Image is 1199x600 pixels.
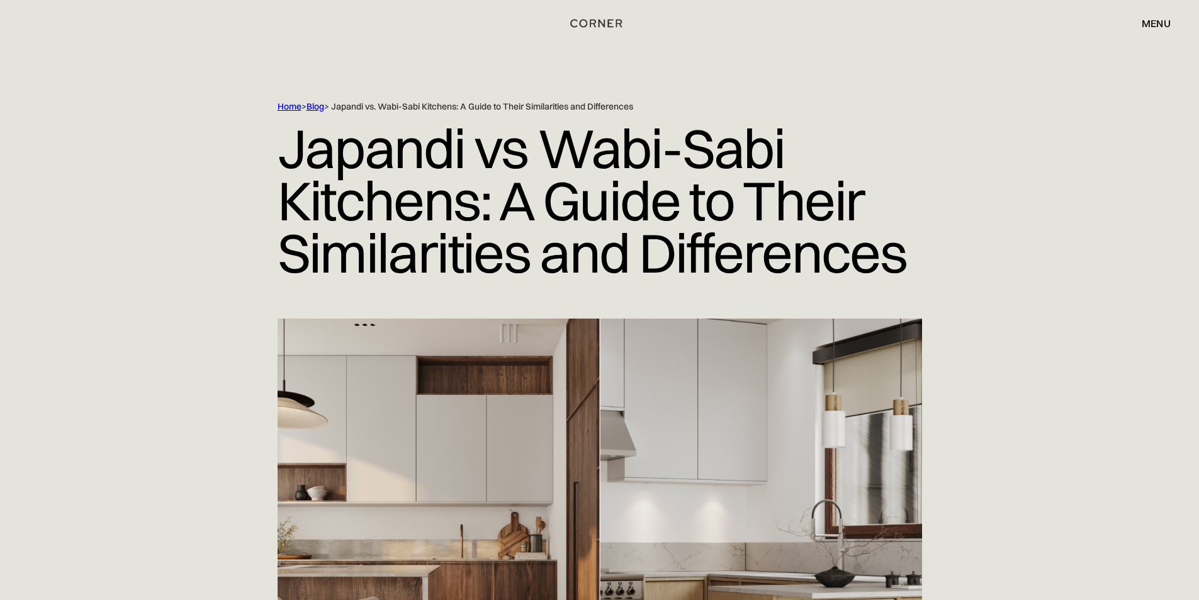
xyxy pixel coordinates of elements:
div: > > Japandi vs. Wabi-Sabi Kitchens: A Guide to Their Similarities and Differences [278,101,869,113]
div: menu [1129,13,1171,34]
div: menu [1142,18,1171,28]
a: home [554,15,645,31]
a: Home [278,101,301,112]
h1: Japandi vs Wabi-Sabi Kitchens: A Guide to Their Similarities and Differences [278,113,922,288]
a: Blog [307,101,324,112]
